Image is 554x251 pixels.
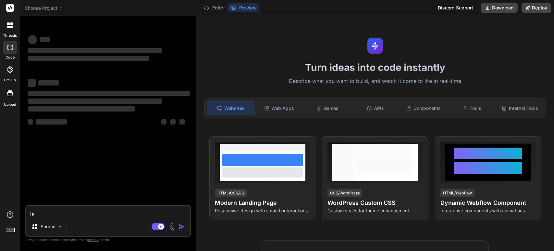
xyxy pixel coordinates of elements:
div: Components [400,101,447,115]
p: Source [41,223,55,230]
span: ‌ [179,119,185,125]
textarea: hi [26,206,190,218]
button: Download [481,3,518,13]
span: ‌ [38,80,59,86]
img: icon [179,223,185,230]
span: ‌ [28,56,149,61]
span: privacy [87,238,99,242]
span: ‌ [40,37,50,42]
label: GitHub [4,77,16,83]
button: Deploy [522,3,551,13]
h4: Dynamic Webflow Component [440,198,536,207]
div: HTML/CSS/JS [215,189,247,197]
div: Internal Tools [497,101,543,115]
button: Preview [228,3,259,12]
label: code [6,55,15,60]
span: Choose Project [25,5,63,11]
label: Upload [4,102,16,107]
img: attachment [168,223,176,231]
div: APIs [352,101,399,115]
p: Describe what you want to build, and watch it come to life in real-time [200,77,550,86]
h4: WordPress Custom CSS [327,198,423,207]
span: ‌ [161,119,166,125]
span: ‌ [28,106,135,112]
h4: Modern Landing Page [215,198,310,207]
span: ‌ [28,48,162,53]
span: ‌ [28,91,190,96]
span: ‌ [28,119,33,125]
div: Tools [448,101,495,115]
div: HTML/Webflow [440,189,474,197]
h1: Turn ideas into code instantly [200,61,550,73]
div: Web Apps [256,101,302,115]
span: ‌ [28,79,36,87]
div: Websites [207,101,254,115]
div: CSS/WordPress [327,189,362,197]
img: Pick Models [57,224,63,230]
button: Editor [201,3,228,12]
span: ‌ [28,35,37,44]
p: Always double-check its answers. Your in Bind [25,237,191,243]
span: ‌ [28,99,162,104]
p: Interactive components with animations [440,207,536,214]
p: Responsive design with smooth interactions [215,207,310,214]
p: Custom styles for theme enhancement [327,207,423,214]
div: Discord Support [434,3,477,13]
label: threads [3,33,17,38]
div: Games [304,101,351,115]
span: ‌ [170,119,176,125]
span: ‌ [36,119,67,125]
